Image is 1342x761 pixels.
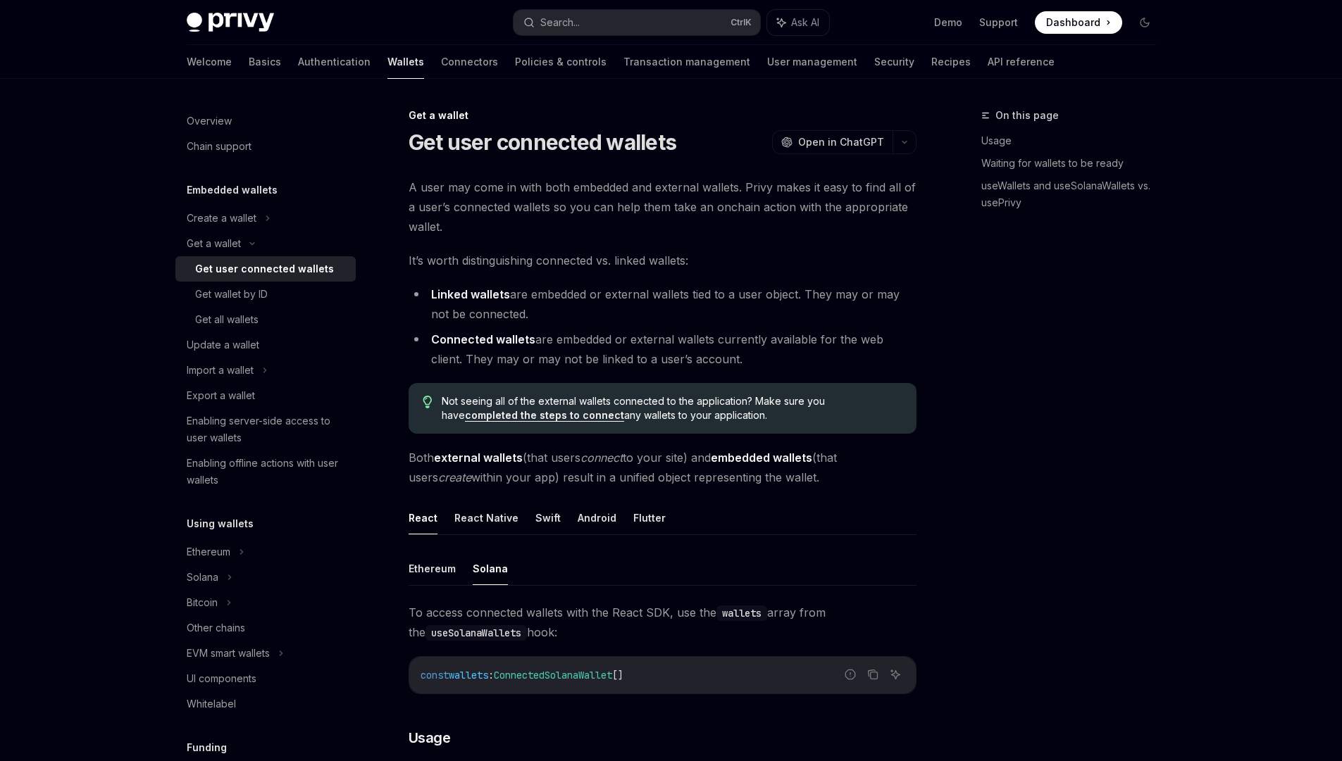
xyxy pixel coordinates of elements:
[187,696,236,712] div: Whitelabel
[425,625,527,641] code: useSolanaWallets
[731,17,752,28] span: Ctrl K
[409,603,917,642] span: To access connected wallets with the React SDK, use the array from the hook:
[981,175,1167,214] a: useWallets and useSolanaWallets vs. usePrivy
[409,448,917,487] span: Both (that users to your site) and (that users within your app) result in a unified object repres...
[1035,11,1122,34] a: Dashboard
[767,10,829,35] button: Ask AI
[578,501,616,534] button: Android
[187,210,256,227] div: Create a wallet
[438,470,471,484] em: create
[175,691,356,717] a: Whitelabel
[434,451,523,465] strong: external wallets
[1133,11,1156,34] button: Toggle dark mode
[187,337,259,353] div: Update a wallet
[175,134,356,159] a: Chain support
[886,665,905,684] button: Ask AI
[187,515,254,532] h5: Using wallets
[981,130,1167,152] a: Usage
[979,15,1018,30] a: Support
[175,383,356,408] a: Export a wallet
[187,13,274,32] img: dark logo
[175,108,356,134] a: Overview
[623,45,750,79] a: Transaction management
[175,307,356,332] a: Get all wallets
[187,594,218,611] div: Bitcoin
[187,543,230,560] div: Ethereum
[431,287,510,301] strong: Linked wallets
[716,605,767,621] code: wallets
[187,235,241,252] div: Get a wallet
[864,665,882,684] button: Copy the contents from the code block
[187,138,251,155] div: Chain support
[409,251,917,270] span: It’s worth distinguishing connected vs. linked wallets:
[187,413,347,446] div: Enabling server-side access to user wallets
[711,451,812,465] strong: embedded wallets
[409,284,917,324] li: are embedded or external wallets tied to a user object. They may or may not be connected.
[187,113,232,130] div: Overview
[540,14,580,31] div: Search...
[454,501,518,534] button: React Native
[195,286,268,303] div: Get wallet by ID
[798,135,884,149] span: Open in ChatGPT
[841,665,859,684] button: Report incorrect code
[175,451,356,493] a: Enabling offline actions with user wallets
[1046,15,1100,30] span: Dashboard
[988,45,1055,79] a: API reference
[387,45,424,79] a: Wallets
[195,311,259,328] div: Get all wallets
[441,45,498,79] a: Connectors
[409,108,917,122] div: Get a wallet
[409,329,917,369] li: are embedded or external wallets currently available for the web client. They may or may not be l...
[494,669,612,681] span: ConnectedSolanaWallet
[580,451,623,465] em: connect
[187,569,218,586] div: Solana
[187,455,347,489] div: Enabling offline actions with user wallets
[187,362,254,379] div: Import a wallet
[409,130,677,155] h1: Get user connected wallets
[431,332,535,346] strong: Connected wallets
[612,669,623,681] span: []
[465,409,624,422] a: completed the steps to connect
[767,45,857,79] a: User management
[421,669,449,681] span: const
[791,15,819,30] span: Ask AI
[633,501,666,534] button: Flutter
[195,260,334,277] div: Get user connected wallets
[175,256,356,282] a: Get user connected wallets
[535,501,561,534] button: Swift
[473,552,508,585] button: Solana
[409,177,917,237] span: A user may come in with both embedded and external wallets. Privy makes it easy to find all of a ...
[442,394,902,422] span: Not seeing all of the external wallets connected to the application? Make sure you have any walle...
[175,666,356,691] a: UI components
[931,45,971,79] a: Recipes
[187,739,227,756] h5: Funding
[423,396,433,408] svg: Tip
[187,182,278,199] h5: Embedded wallets
[175,408,356,451] a: Enabling server-side access to user wallets
[995,107,1059,124] span: On this page
[772,130,893,154] button: Open in ChatGPT
[409,728,451,748] span: Usage
[488,669,494,681] span: :
[187,620,245,636] div: Other chains
[874,45,914,79] a: Security
[514,10,760,35] button: Search...CtrlK
[187,670,256,687] div: UI components
[175,282,356,307] a: Get wallet by ID
[981,152,1167,175] a: Waiting for wallets to be ready
[187,645,270,662] div: EVM smart wallets
[409,552,456,585] button: Ethereum
[187,45,232,79] a: Welcome
[409,501,437,534] button: React
[934,15,962,30] a: Demo
[449,669,488,681] span: wallets
[175,332,356,358] a: Update a wallet
[298,45,371,79] a: Authentication
[187,387,255,404] div: Export a wallet
[175,615,356,641] a: Other chains
[515,45,607,79] a: Policies & controls
[249,45,281,79] a: Basics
